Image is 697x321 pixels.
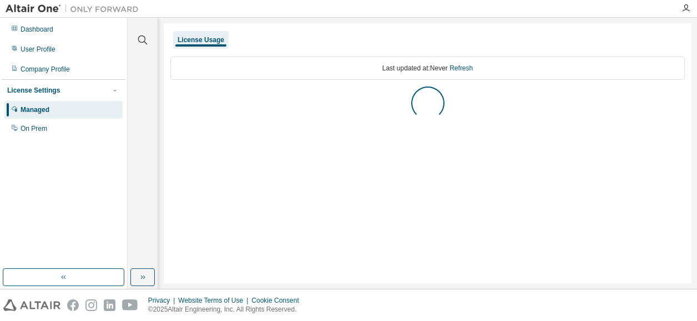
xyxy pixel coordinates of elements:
p: © 2025 Altair Engineering, Inc. All Rights Reserved. [148,305,306,314]
img: altair_logo.svg [3,299,60,311]
div: License Usage [178,35,224,44]
div: Dashboard [21,25,53,34]
div: Website Terms of Use [178,296,251,305]
img: instagram.svg [85,299,97,311]
div: Last updated at: Never [170,57,685,80]
div: On Prem [21,124,47,133]
div: Company Profile [21,65,70,74]
img: Altair One [6,3,144,14]
div: Cookie Consent [251,296,305,305]
a: Refresh [449,64,473,72]
div: User Profile [21,45,55,54]
img: linkedin.svg [104,299,115,311]
div: Privacy [148,296,178,305]
div: License Settings [7,86,60,95]
div: Managed [21,105,49,114]
img: youtube.svg [122,299,138,311]
img: facebook.svg [67,299,79,311]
